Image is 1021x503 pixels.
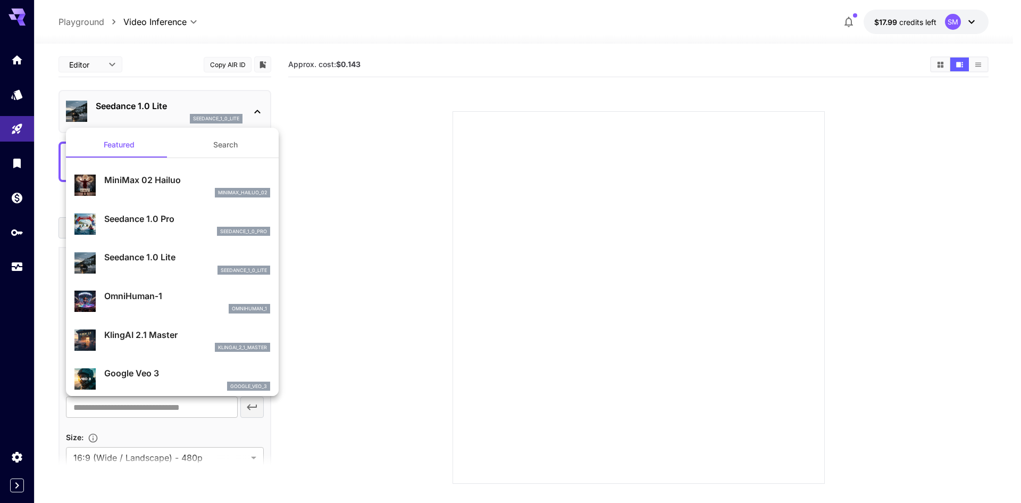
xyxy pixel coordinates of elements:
[104,251,270,263] p: Seedance 1.0 Lite
[104,212,270,225] p: Seedance 1.0 Pro
[104,367,270,380] p: Google Veo 3
[220,228,267,235] p: seedance_1_0_pro
[104,174,270,186] p: MiniMax 02 Hailuo
[230,383,267,390] p: google_veo_3
[66,132,172,158] button: Featured
[172,132,279,158] button: Search
[74,285,270,318] div: OmniHuman‑1omnihuman_1
[104,328,270,341] p: KlingAI 2.1 Master
[232,305,267,312] p: omnihuman_1
[74,362,270,395] div: Google Veo 3google_veo_3
[104,290,270,302] p: OmniHuman‑1
[218,344,267,351] p: klingai_2_1_master
[74,208,270,241] div: Seedance 1.0 Proseedance_1_0_pro
[218,189,267,196] p: minimax_hailuo_02
[74,324,270,357] div: KlingAI 2.1 Masterklingai_2_1_master
[74,169,270,202] div: MiniMax 02 Hailuominimax_hailuo_02
[221,267,267,274] p: seedance_1_0_lite
[74,246,270,279] div: Seedance 1.0 Liteseedance_1_0_lite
